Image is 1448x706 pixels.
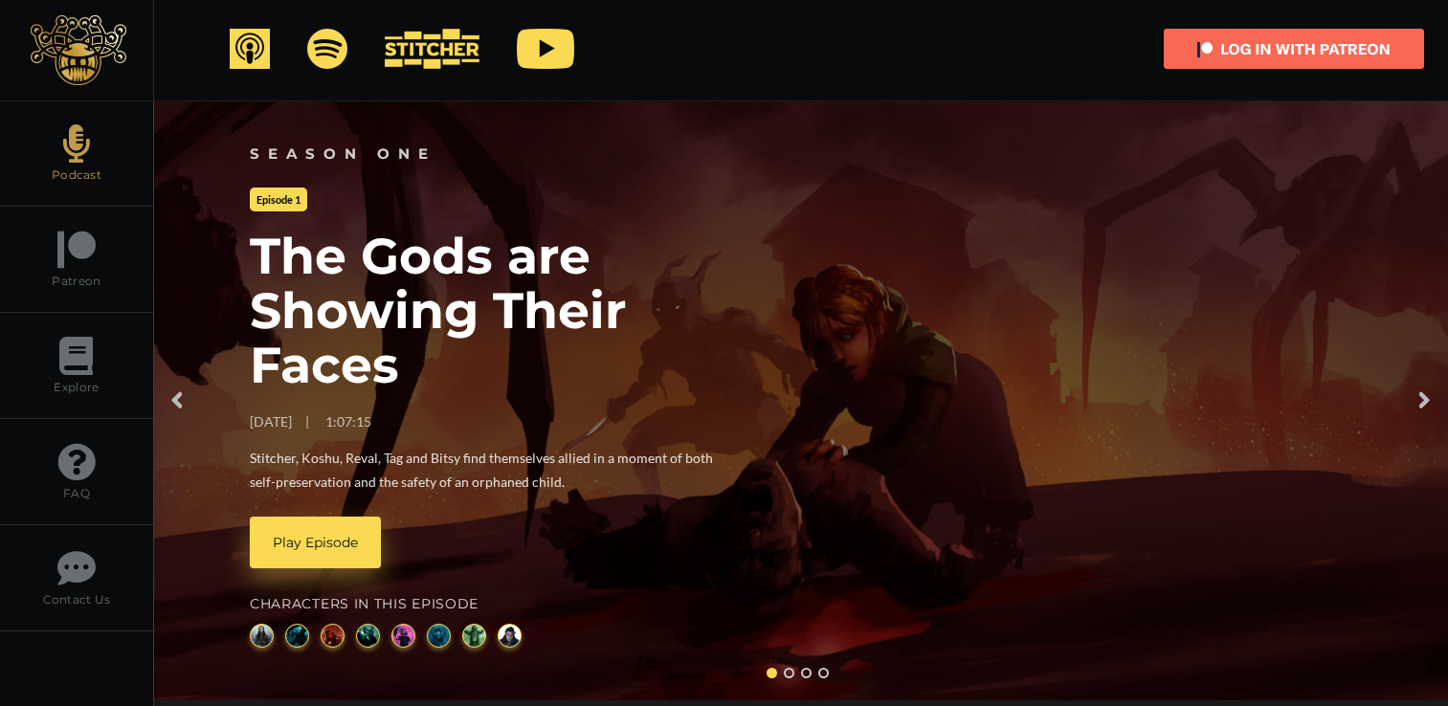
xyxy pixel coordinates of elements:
a: 1 [767,668,777,678]
img: banner_apple_podcasts.png [230,29,270,69]
a: The Gods are Showing Their Faces [250,226,626,395]
img: banner_stitcher_podcasts.png [385,29,479,69]
img: banner_youtube_podcasts.png [517,29,574,69]
p: Stitcher, Koshu, Reval, Tag and Bitsy find themselves allied in a moment of both self-preservatio... [250,446,728,494]
img: patreon%20login@1x.png [1164,29,1424,69]
li: Episode 1 [250,188,307,211]
a: 2 [784,668,794,678]
img: Deck of Many Friends [31,15,126,85]
a: Play Episode [250,517,381,568]
img: banner_spotify_podcasts.png [307,29,347,69]
a: 3 [801,668,812,678]
li: [DATE] [250,409,323,433]
a: Season One [250,141,436,166]
a: 4 [818,668,829,678]
h4: Characters In This Episode [250,592,728,616]
li: 1:07:15 [325,409,371,433]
